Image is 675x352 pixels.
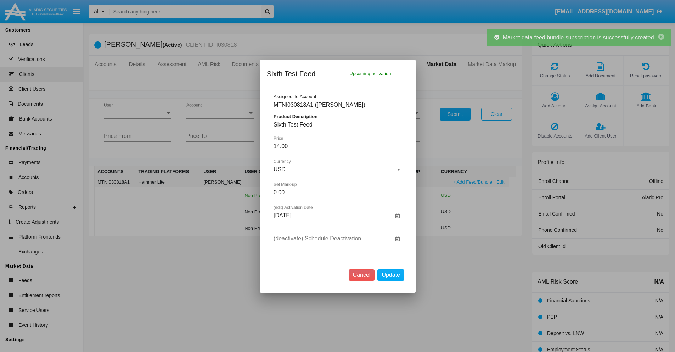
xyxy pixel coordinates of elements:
[274,102,365,108] span: MTNI030818A1 ([PERSON_NAME])
[393,234,402,243] button: Open calendar
[267,68,315,79] span: Sixth Test Feed
[274,114,317,119] span: Product Description
[349,68,391,79] span: Upcoming activation
[274,166,286,172] span: USD
[348,269,375,281] button: Cancel
[274,94,316,99] span: Assigned To Account
[377,269,404,281] button: Update
[393,211,402,220] button: Open calendar
[274,122,313,128] span: Sixth Test Feed
[503,34,656,40] span: Market data feed bundle subscription is successfully created.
